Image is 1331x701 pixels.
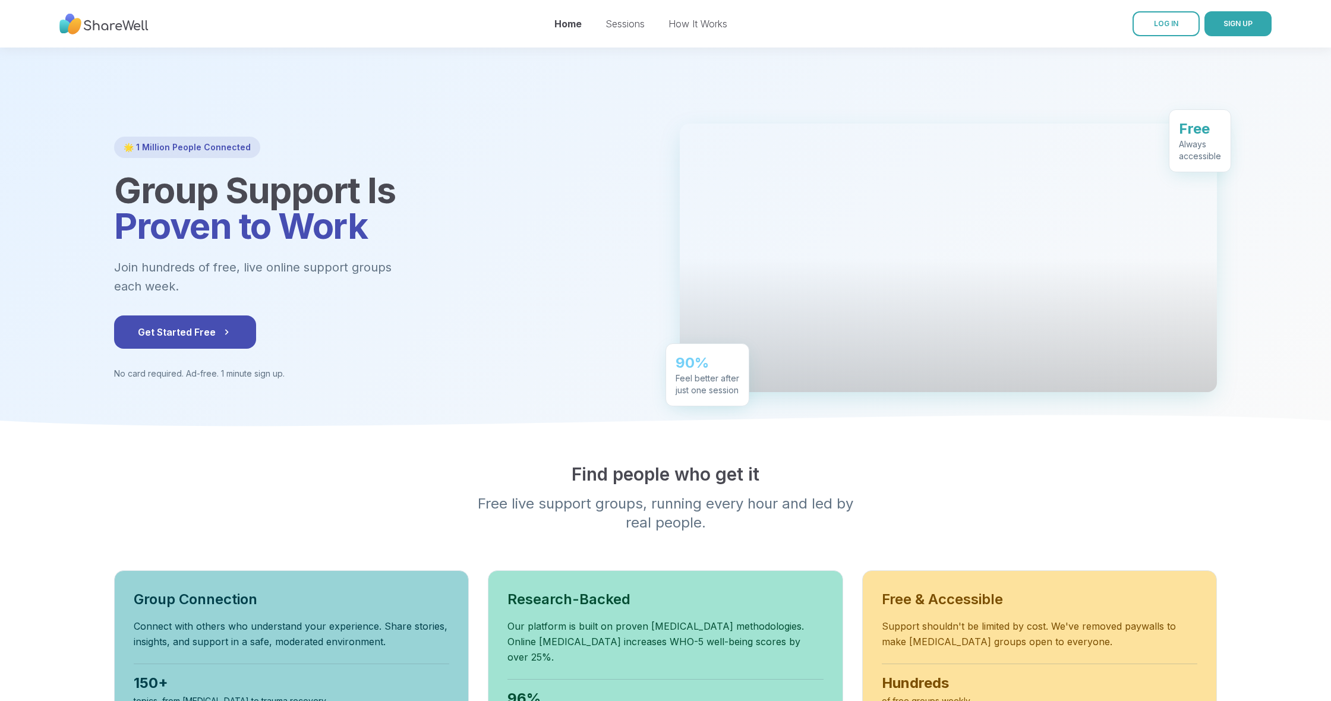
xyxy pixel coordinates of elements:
[1223,19,1253,28] span: SIGN UP
[114,368,651,380] p: No card required. Ad-free. 1 minute sign up.
[668,18,727,30] a: How It Works
[1154,19,1178,28] span: LOG IN
[676,372,739,396] div: Feel better after just one session
[134,590,449,609] h3: Group Connection
[605,18,645,30] a: Sessions
[554,18,582,30] a: Home
[1204,11,1272,36] button: SIGN UP
[114,172,651,244] h1: Group Support Is
[882,590,1197,609] h3: Free & Accessible
[114,137,260,158] div: 🌟 1 Million People Connected
[1133,11,1200,36] a: LOG IN
[882,674,1197,693] div: Hundreds
[59,8,149,40] img: ShareWell Nav Logo
[114,463,1217,485] h2: Find people who get it
[882,618,1197,649] p: Support shouldn't be limited by cost. We've removed paywalls to make [MEDICAL_DATA] groups open t...
[134,674,449,693] div: 150+
[507,618,823,665] p: Our platform is built on proven [MEDICAL_DATA] methodologies. Online [MEDICAL_DATA] increases WHO...
[114,315,256,349] button: Get Started Free
[676,353,739,372] div: 90%
[114,258,456,296] p: Join hundreds of free, live online support groups each week.
[138,325,232,339] span: Get Started Free
[437,494,894,532] p: Free live support groups, running every hour and led by real people.
[1179,119,1221,138] div: Free
[114,204,367,247] span: Proven to Work
[507,590,823,609] h3: Research-Backed
[1179,138,1221,162] div: Always accessible
[134,618,449,649] p: Connect with others who understand your experience. Share stories, insights, and support in a saf...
